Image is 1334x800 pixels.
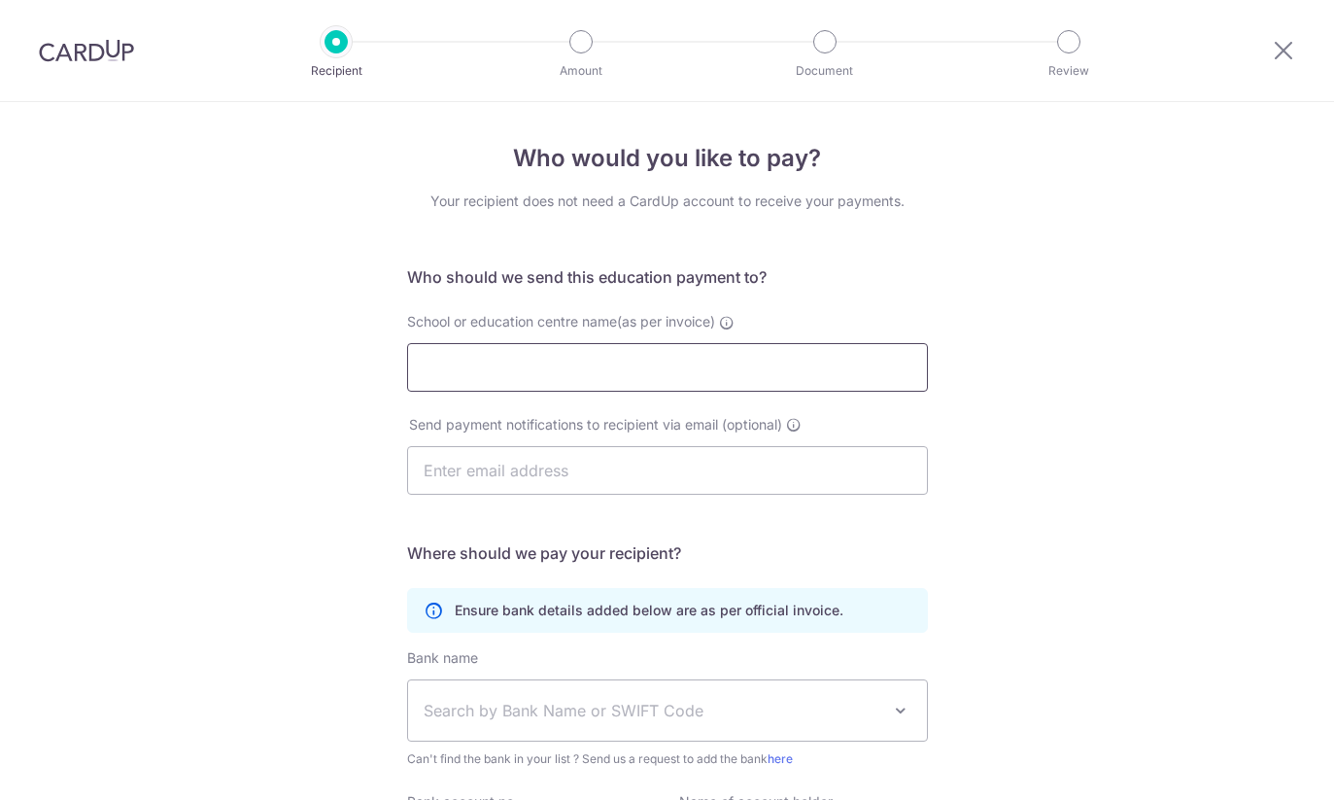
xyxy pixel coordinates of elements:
[39,39,134,62] img: CardUp
[407,313,715,330] span: School or education centre name(as per invoice)
[407,141,928,176] h4: Who would you like to pay?
[407,541,928,565] h5: Where should we pay your recipient?
[407,648,478,668] label: Bank name
[407,191,928,211] div: Your recipient does not need a CardUp account to receive your payments.
[264,61,408,81] p: Recipient
[997,61,1141,81] p: Review
[424,699,880,722] span: Search by Bank Name or SWIFT Code
[455,601,843,620] p: Ensure bank details added below are as per official invoice.
[509,61,653,81] p: Amount
[409,415,782,435] span: Send payment notifications to recipient via email (optional)
[768,751,793,766] a: here
[753,61,897,81] p: Document
[407,265,928,289] h5: Who should we send this education payment to?
[407,749,928,769] span: Can't find the bank in your list ? Send us a request to add the bank
[407,446,928,495] input: Enter email address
